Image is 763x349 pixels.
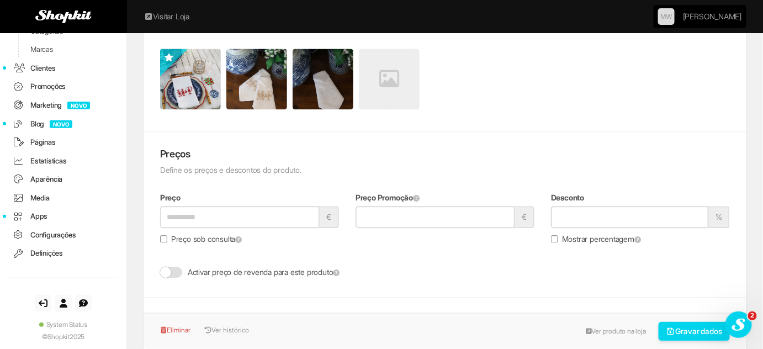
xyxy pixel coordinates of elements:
a: Shopkit [48,332,70,341]
a: Ver produto na loja [580,323,652,340]
a: Estatísticas [8,153,118,169]
div: % [709,206,730,228]
span: Deixa este campo vazio caso não pretendas definir um preço promoção. [413,194,420,202]
a: BlogNOVO [8,116,118,132]
a: Suporte [75,295,92,311]
a: MW [658,8,675,25]
a: Aparência [8,171,118,187]
span: NOVO [50,120,72,128]
a: Páginas [8,134,118,150]
img: Shopkit [35,10,92,23]
div: € [320,206,339,228]
a: Definições [8,245,118,261]
span: 2 [748,311,757,320]
a: Promoções [8,78,118,94]
iframe: Intercom live chat [725,311,752,338]
p: Define os preços e descontos do produto. [160,165,730,176]
input: Mostrar percentagem [551,235,558,242]
a: Conta [55,295,72,311]
label: Activar preço de revenda para este produto [160,267,340,278]
span: © 2025 [42,332,85,341]
a: Media [8,190,118,206]
div: € [515,206,534,228]
button: Gravar dados [659,322,730,341]
label: Mostrar percentagem [551,234,641,245]
a: Apps [8,208,118,224]
label: Desconto [551,192,584,203]
a: Configurações [8,227,118,243]
label: Preço Promoção [356,192,420,203]
a: Clientes [8,60,118,76]
img: 59171f8-132535-img_3434-002.JPG [160,49,221,109]
a: Visitar Loja [144,11,189,22]
a: MarketingNOVO [8,97,118,113]
span: NOVO [67,102,90,109]
a: Sair [35,295,51,311]
a: [PERSON_NAME] [683,6,741,28]
button: Eliminar [160,322,197,339]
a: Clica para mais informação [235,236,242,243]
a: System Status [8,320,118,329]
button: Ver histórico [199,322,250,339]
span: System Status [46,320,87,329]
img: 967990b-133732-img_2395-002.JPG [226,49,287,109]
h4: Preços [160,149,730,160]
a: Marcas [8,41,118,57]
a: Clica para mais informação [333,269,340,276]
label: Preço sob consulta [160,234,242,245]
span: Mostrar o valor do desconto também em percentagem [634,236,641,243]
input: Preço sob consulta [160,235,167,242]
label: Preço [160,192,181,203]
img: 87ce633-133736-img_2409-002.JPG [293,49,353,109]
